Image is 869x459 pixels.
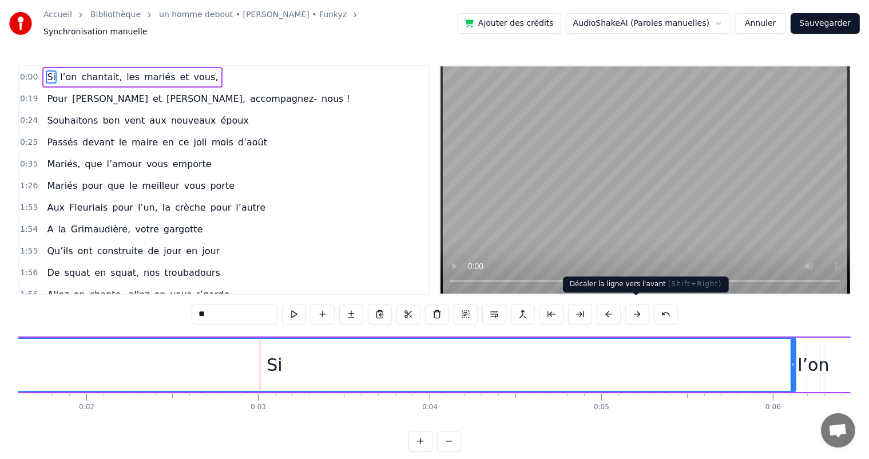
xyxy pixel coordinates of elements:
span: on [73,288,86,301]
span: 0:25 [20,137,38,148]
span: pour [209,201,233,214]
div: Si [267,352,282,378]
span: Souhaitons [46,114,99,127]
span: Grimaudière, [70,223,132,236]
span: allez [128,288,151,301]
span: chante, [88,288,125,301]
div: 0:04 [422,403,438,412]
span: vent [124,114,146,127]
span: l’amour [106,157,143,171]
span: nos [142,266,161,279]
span: en [185,244,199,258]
span: meilleur [141,179,180,192]
span: chantait, [81,70,124,84]
span: 0:35 [20,159,38,170]
span: et [179,70,191,84]
span: 0:19 [20,93,38,105]
span: l’on [59,70,78,84]
span: nouveaux [170,114,217,127]
a: Ouvrir le chat [821,413,855,448]
span: Pour [46,92,69,105]
span: devant [81,136,116,149]
span: De [46,266,61,279]
span: crèche [174,201,207,214]
span: Fleuriais [68,201,109,214]
span: maire [130,136,159,149]
span: Synchronisation manuelle [43,26,148,38]
span: accompagnez- [249,92,318,105]
span: emporte [172,157,213,171]
span: gargotte [162,223,204,236]
span: aux [148,114,167,127]
span: ce [177,136,191,149]
span: squat, [109,266,140,279]
span: la [57,223,67,236]
span: mariés [143,70,177,84]
span: le [118,136,128,149]
span: on [153,288,167,301]
span: vous, [193,70,220,84]
img: youka [9,12,32,35]
span: et [152,92,163,105]
span: bon [101,114,121,127]
span: époux [220,114,250,127]
a: un homme debout • [PERSON_NAME] • Funkyz [159,9,347,21]
span: Allez [46,288,70,301]
span: les [125,70,141,84]
button: Annuler [735,13,785,34]
span: Aux [46,201,66,214]
span: en [161,136,175,149]
span: ( Shift+Right ) [668,280,722,288]
div: Décaler la ligne vers l'avant [563,276,729,292]
a: Bibliothèque [90,9,141,21]
span: vous [145,157,169,171]
span: Mariés [46,179,78,192]
span: pour [111,201,134,214]
span: 0:00 [20,72,38,83]
span: porte [209,179,236,192]
span: nous ! [320,92,351,105]
span: 1:53 [20,202,38,213]
span: vous [169,288,193,301]
span: [PERSON_NAME] [71,92,149,105]
span: construite [96,244,145,258]
div: 0:02 [79,403,94,412]
nav: breadcrumb [43,9,457,38]
span: 1:56 [20,267,38,279]
span: Mariés, [46,157,81,171]
span: joli [193,136,208,149]
span: 0:24 [20,115,38,126]
span: [PERSON_NAME], [165,92,247,105]
span: l’autre [235,201,267,214]
span: squat [64,266,92,279]
button: Ajouter des crédits [457,13,561,34]
a: Accueil [43,9,72,21]
span: jour [162,244,182,258]
span: ont [77,244,94,258]
span: jour [201,244,221,258]
div: 0:06 [765,403,781,412]
div: 0:03 [251,403,266,412]
span: r’garde [195,288,231,301]
span: A [46,223,54,236]
span: votre [134,223,160,236]
span: que [106,179,126,192]
span: d’août [237,136,268,149]
span: 1:54 [20,224,38,235]
span: 1:26 [20,180,38,192]
span: mois [211,136,235,149]
span: en [93,266,107,279]
span: 1:56 [20,289,38,300]
span: la [161,201,172,214]
span: de [146,244,160,258]
span: le [128,179,138,192]
span: Passés [46,136,79,149]
span: Si [46,70,57,84]
span: troubadours [163,266,221,279]
span: que [84,157,103,171]
button: Sauvegarder [791,13,860,34]
span: pour [81,179,104,192]
span: vous [183,179,207,192]
span: Qu’ils [46,244,74,258]
span: l’un, [137,201,159,214]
